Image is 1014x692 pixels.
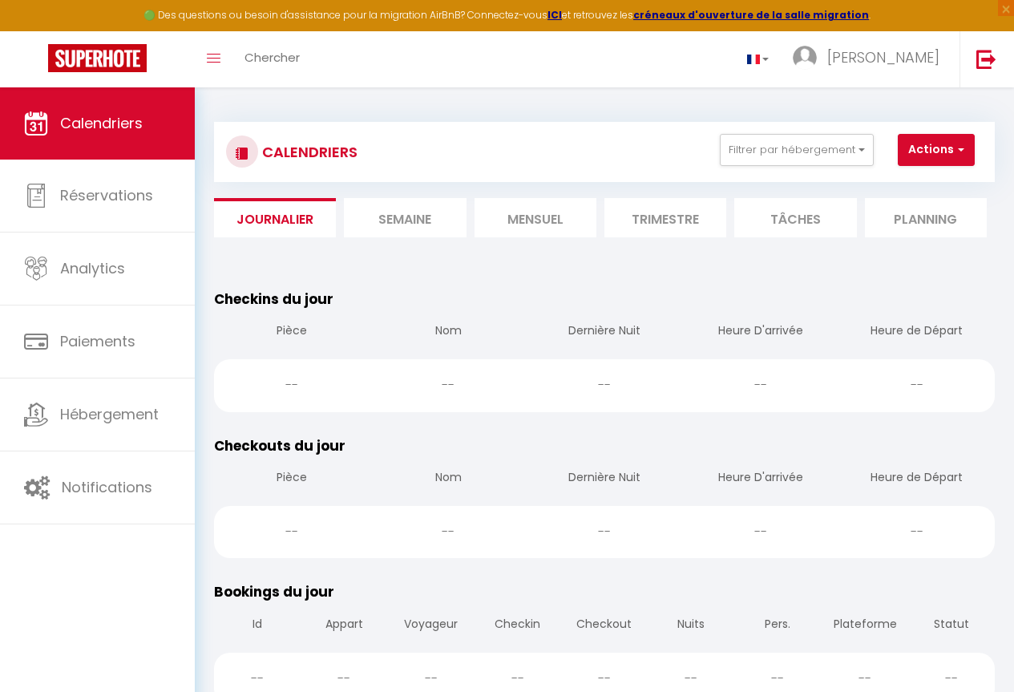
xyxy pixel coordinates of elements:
[214,310,370,355] th: Pièce
[865,198,987,237] li: Planning
[62,477,152,497] span: Notifications
[214,436,345,455] span: Checkouts du jour
[734,603,821,649] th: Pers.
[527,506,683,558] div: --
[214,289,333,309] span: Checkins du jour
[908,603,995,649] th: Statut
[827,47,939,67] span: [PERSON_NAME]
[370,310,527,355] th: Nom
[793,46,817,70] img: ...
[475,603,561,649] th: Checkin
[60,331,135,351] span: Paiements
[682,310,838,355] th: Heure D'arrivée
[561,603,648,649] th: Checkout
[648,603,734,649] th: Nuits
[214,506,370,558] div: --
[60,258,125,278] span: Analytics
[682,506,838,558] div: --
[682,359,838,411] div: --
[60,404,159,424] span: Hébergement
[838,456,995,502] th: Heure de Départ
[60,185,153,205] span: Réservations
[244,49,300,66] span: Chercher
[734,198,856,237] li: Tâches
[344,198,466,237] li: Semaine
[838,359,995,411] div: --
[898,134,975,166] button: Actions
[258,134,358,170] h3: CALENDRIERS
[527,310,683,355] th: Dernière Nuit
[633,8,869,22] a: créneaux d'ouverture de la salle migration
[232,31,312,87] a: Chercher
[720,134,874,166] button: Filtrer par hébergement
[214,198,336,237] li: Journalier
[370,359,527,411] div: --
[527,359,683,411] div: --
[214,603,301,649] th: Id
[60,113,143,133] span: Calendriers
[527,456,683,502] th: Dernière Nuit
[838,310,995,355] th: Heure de Départ
[214,456,370,502] th: Pièce
[547,8,562,22] a: ICI
[370,456,527,502] th: Nom
[48,44,147,72] img: Super Booking
[838,506,995,558] div: --
[214,582,334,601] span: Bookings du jour
[682,456,838,502] th: Heure D'arrivée
[946,620,1002,680] iframe: Chat
[301,603,387,649] th: Appart
[370,506,527,558] div: --
[604,198,726,237] li: Trimestre
[781,31,959,87] a: ... [PERSON_NAME]
[387,603,474,649] th: Voyageur
[976,49,996,69] img: logout
[214,359,370,411] div: --
[475,198,596,237] li: Mensuel
[822,603,908,649] th: Plateforme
